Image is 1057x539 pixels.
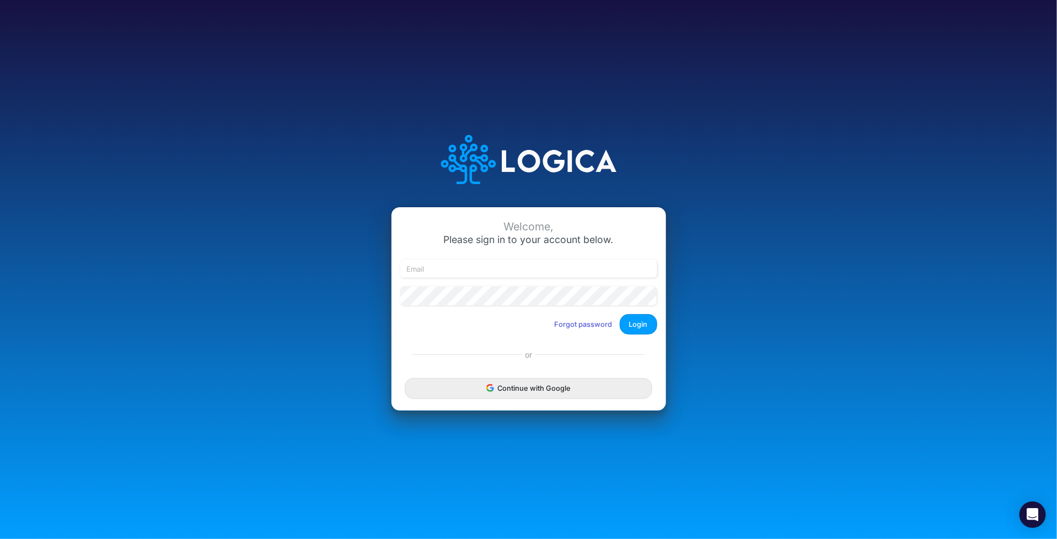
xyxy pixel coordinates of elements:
[400,260,657,278] input: Email
[548,315,620,333] button: Forgot password
[405,378,652,398] button: Continue with Google
[400,220,657,233] div: Welcome,
[1020,502,1046,528] div: Open Intercom Messenger
[620,314,657,335] button: Login
[444,234,614,245] span: Please sign in to your account below.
